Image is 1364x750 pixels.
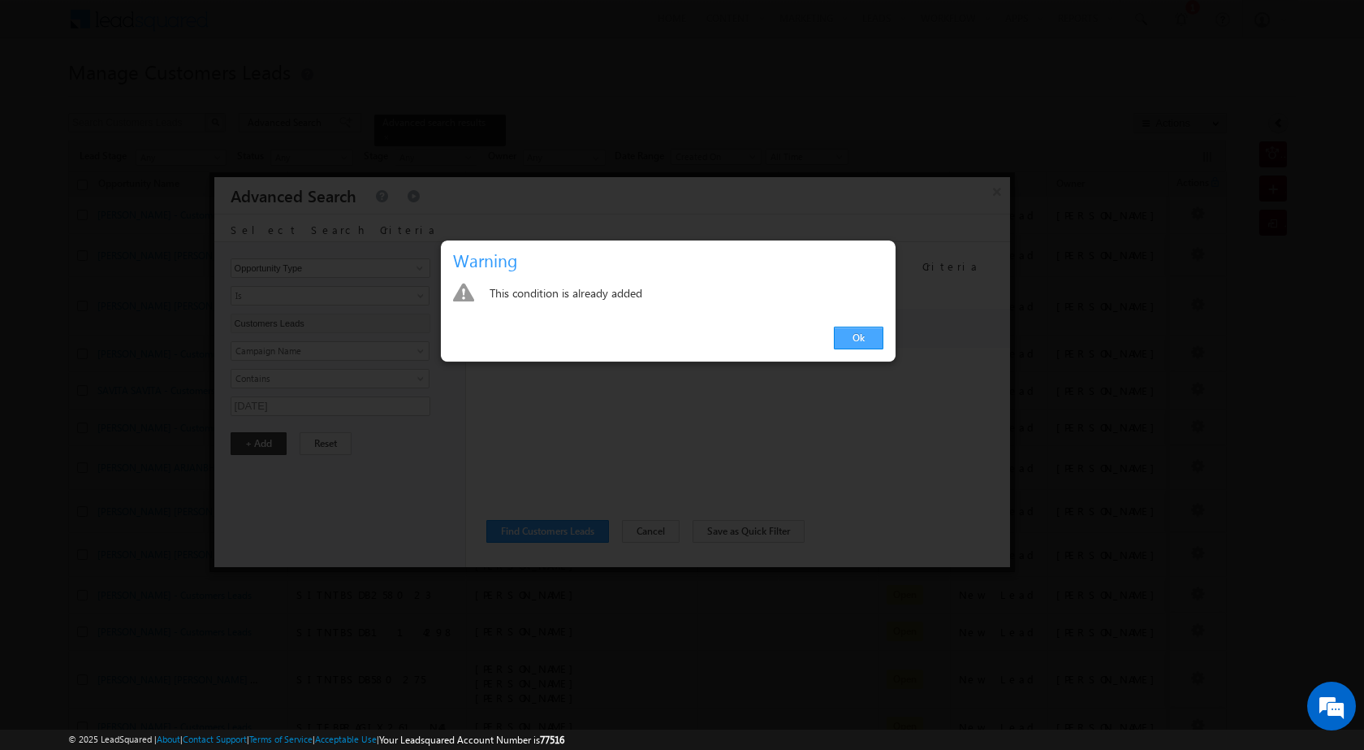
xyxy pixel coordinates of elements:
[68,732,564,748] span: © 2025 LeadSquared | | | | |
[21,150,296,487] textarea: Type your message and hit 'Enter'
[157,734,180,744] a: About
[183,734,247,744] a: Contact Support
[490,283,883,306] div: This condition is already added
[379,734,564,746] span: Your Leadsquared Account Number is
[266,8,305,47] div: Minimize live chat window
[28,85,68,106] img: d_60004797649_company_0_60004797649
[540,734,564,746] span: 77516
[453,246,890,275] h3: Warning
[221,501,295,522] em: Start Chat
[84,85,273,106] div: Chat with us now
[834,327,883,349] a: Ok
[315,734,377,744] a: Acceptable Use
[249,734,313,744] a: Terms of Service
